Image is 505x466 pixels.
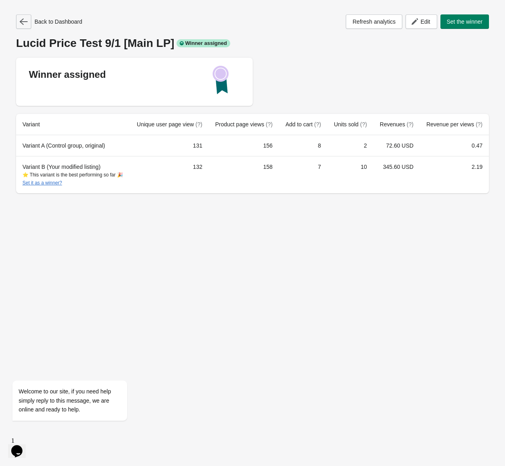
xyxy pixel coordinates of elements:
td: 8 [279,135,328,156]
button: Set it as a winner? [22,180,62,186]
span: (?) [195,121,202,128]
td: 2.19 [420,156,489,193]
iframe: chat widget [8,308,152,430]
div: Lucid Price Test 9/1 [Main LP] [16,37,489,50]
td: 158 [209,156,279,193]
span: Unique user page view [137,121,202,128]
span: Revenue per views [426,121,483,128]
td: 132 [130,156,209,193]
div: Variant B (Your modified listing) [22,163,124,187]
div: Back to Dashboard [16,14,82,29]
span: Edit [420,18,430,25]
td: 2 [327,135,373,156]
td: 0.47 [420,135,489,156]
span: Product page views [215,121,272,128]
span: (?) [314,121,321,128]
span: (?) [476,121,483,128]
td: 7 [279,156,328,193]
button: Edit [406,14,437,29]
td: 345.60 USD [373,156,420,193]
td: 72.60 USD [373,135,420,156]
span: (?) [266,121,273,128]
td: 156 [209,135,279,156]
td: 10 [327,156,373,193]
span: Add to cart [286,121,321,128]
div: Variant A (Control group, original) [22,142,124,150]
button: Refresh analytics [346,14,402,29]
span: (?) [407,121,414,128]
div: Winner assigned [176,39,230,47]
img: Winner [213,66,229,94]
iframe: chat widget [8,434,34,458]
button: Set the winner [440,14,489,29]
span: Refresh analytics [353,18,395,25]
div: ⭐ This variant is the best performing so far 🎉 [22,171,124,187]
span: Revenues [380,121,414,128]
strong: Winner assigned [29,69,106,80]
td: 131 [130,135,209,156]
span: Units sold [334,121,367,128]
span: (?) [360,121,367,128]
span: Set the winner [447,18,483,25]
th: Variant [16,114,130,135]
